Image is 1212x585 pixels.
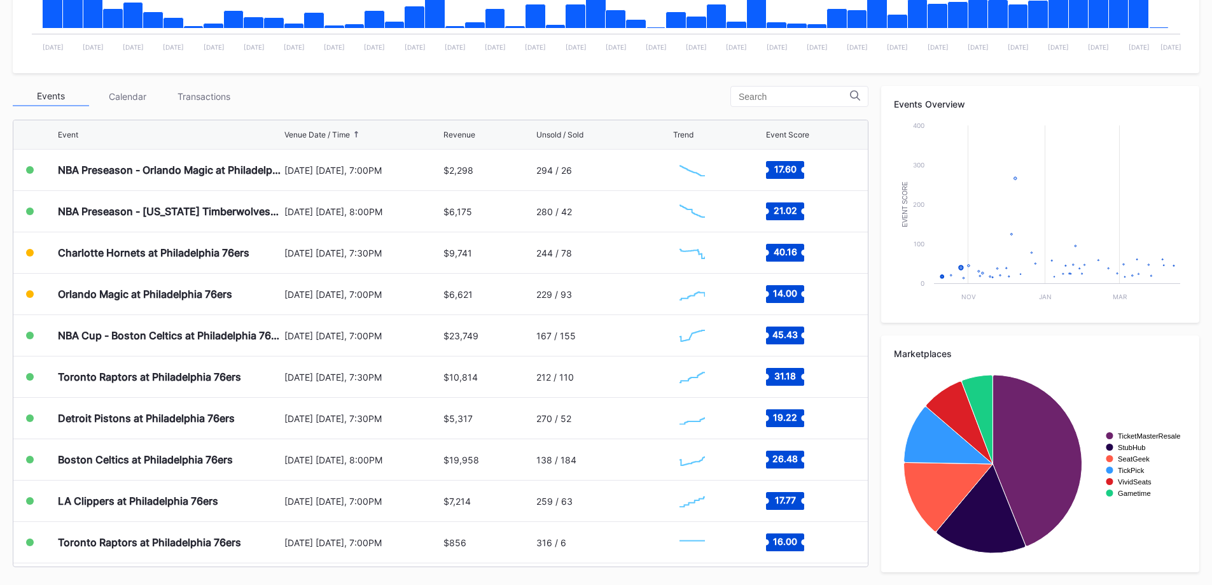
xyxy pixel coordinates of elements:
[445,43,466,51] text: [DATE]
[961,293,976,300] text: Nov
[58,536,241,549] div: Toronto Raptors at Philadelphia 76ers
[1113,293,1127,300] text: Mar
[284,372,441,383] div: [DATE] [DATE], 7:30PM
[1118,490,1151,497] text: Gametime
[284,289,441,300] div: [DATE] [DATE], 7:00PM
[536,537,566,548] div: 316 / 6
[894,99,1187,109] div: Events Overview
[284,130,350,139] div: Venue Date / Time
[1118,467,1145,474] text: TickPick
[443,413,473,424] div: $5,317
[921,279,924,287] text: 0
[646,43,667,51] text: [DATE]
[443,455,479,465] div: $19,958
[284,413,441,424] div: [DATE] [DATE], 7:30PM
[284,248,441,258] div: [DATE] [DATE], 7:30PM
[284,496,441,507] div: [DATE] [DATE], 7:00PM
[673,361,711,393] svg: Chart title
[536,206,572,217] div: 280 / 42
[443,206,472,217] div: $6,175
[766,130,809,139] div: Event Score
[443,165,473,176] div: $2,298
[772,329,798,340] text: 45.43
[58,288,232,300] div: Orlando Magic at Philadelphia 76ers
[894,348,1187,359] div: Marketplaces
[284,43,305,51] text: [DATE]
[163,43,184,51] text: [DATE]
[774,495,795,505] text: 17.77
[443,537,466,548] div: $856
[928,43,949,51] text: [DATE]
[773,288,797,299] text: 14.00
[89,87,165,106] div: Calendar
[536,165,572,176] div: 294 / 26
[773,246,797,257] text: 40.16
[443,372,478,383] div: $10,814
[887,43,908,51] text: [DATE]
[1160,43,1181,51] text: [DATE]
[1118,444,1146,451] text: StubHub
[847,43,868,51] text: [DATE]
[968,43,989,51] text: [DATE]
[324,43,345,51] text: [DATE]
[767,43,788,51] text: [DATE]
[902,181,909,227] text: Event Score
[913,201,924,208] text: 200
[1039,293,1052,300] text: Jan
[1118,432,1180,440] text: TicketMasterResale
[58,130,78,139] div: Event
[284,206,441,217] div: [DATE] [DATE], 8:00PM
[1129,43,1150,51] text: [DATE]
[284,165,441,176] div: [DATE] [DATE], 7:00PM
[58,370,241,383] div: Toronto Raptors at Philadelphia 76ers
[58,246,249,259] div: Charlotte Hornets at Philadelphia 76ers
[443,130,475,139] div: Revenue
[443,289,473,300] div: $6,621
[536,455,576,465] div: 138 / 184
[284,537,441,548] div: [DATE] [DATE], 7:00PM
[773,536,797,547] text: 16.00
[913,161,924,169] text: 300
[284,330,441,341] div: [DATE] [DATE], 7:00PM
[1008,43,1029,51] text: [DATE]
[1118,455,1150,463] text: SeatGeek
[686,43,707,51] text: [DATE]
[58,205,281,218] div: NBA Preseason - [US_STATE] Timberwolves at Philadelphia 76ers
[914,240,924,248] text: 100
[204,43,225,51] text: [DATE]
[894,119,1187,310] svg: Chart title
[165,87,242,106] div: Transactions
[772,453,798,464] text: 26.48
[284,455,441,465] div: [DATE] [DATE], 8:00PM
[58,495,218,507] div: LA Clippers at Philadelphia 76ers
[58,412,235,425] div: Detroit Pistons at Philadelphia 76ers
[405,43,426,51] text: [DATE]
[1088,43,1109,51] text: [DATE]
[536,496,573,507] div: 259 / 63
[83,43,104,51] text: [DATE]
[536,372,574,383] div: 212 / 110
[807,43,828,51] text: [DATE]
[606,43,627,51] text: [DATE]
[673,485,711,517] svg: Chart title
[673,195,711,227] svg: Chart title
[536,248,572,258] div: 244 / 78
[673,278,711,310] svg: Chart title
[123,43,144,51] text: [DATE]
[673,154,711,186] svg: Chart title
[673,402,711,434] svg: Chart title
[244,43,265,51] text: [DATE]
[673,130,693,139] div: Trend
[536,330,576,341] div: 167 / 155
[525,43,546,51] text: [DATE]
[673,237,711,269] svg: Chart title
[1048,43,1069,51] text: [DATE]
[443,248,472,258] div: $9,741
[43,43,64,51] text: [DATE]
[673,320,711,351] svg: Chart title
[13,87,89,106] div: Events
[774,370,796,381] text: 31.18
[364,43,385,51] text: [DATE]
[443,330,478,341] div: $23,749
[773,205,797,216] text: 21.02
